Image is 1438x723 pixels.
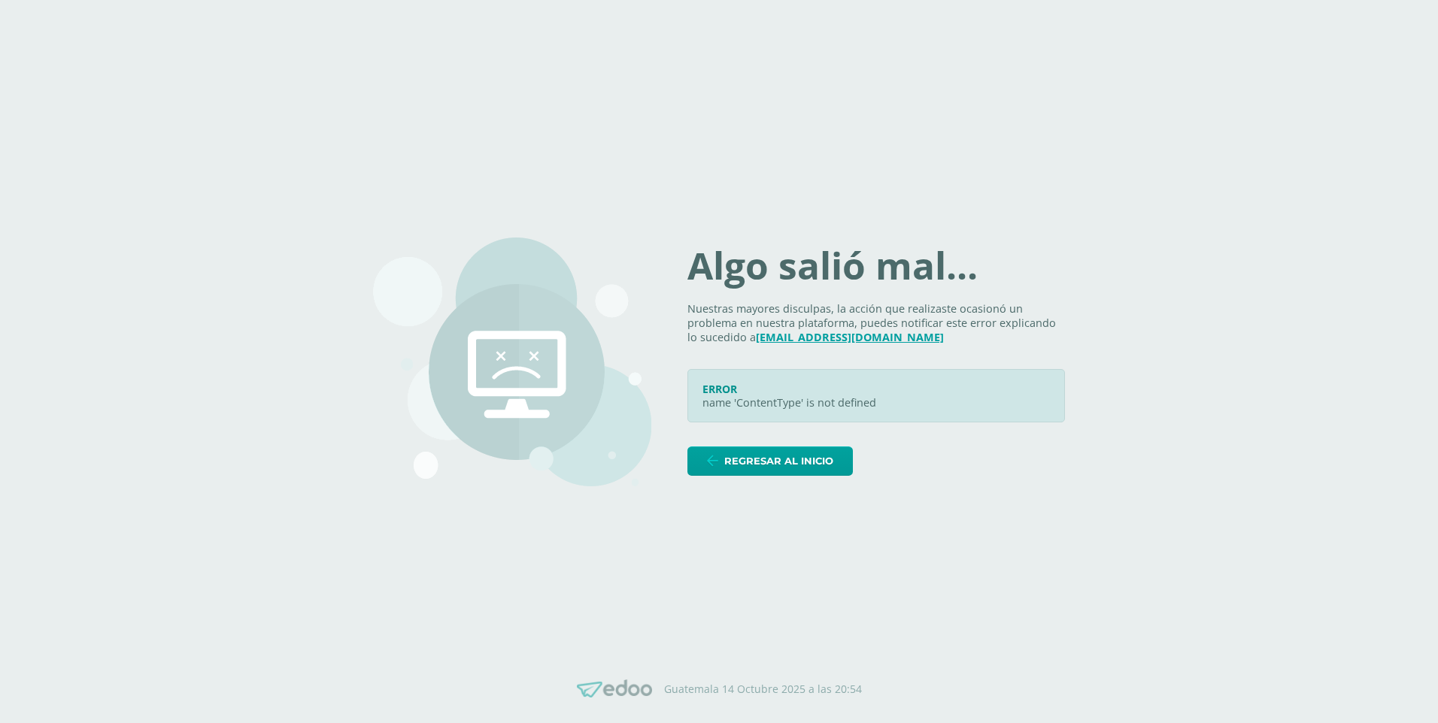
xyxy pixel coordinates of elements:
[724,447,833,475] span: Regresar al inicio
[687,302,1065,344] p: Nuestras mayores disculpas, la acción que realizaste ocasionó un problema en nuestra plataforma, ...
[756,330,944,344] a: [EMAIL_ADDRESS][DOMAIN_NAME]
[702,382,737,396] span: ERROR
[373,237,651,486] img: 500.png
[687,446,853,476] a: Regresar al inicio
[702,396,1050,410] p: name 'ContentType' is not defined
[687,247,1065,285] h1: Algo salió mal...
[664,682,862,696] p: Guatemala 14 Octubre 2025 a las 20:54
[577,679,652,698] img: Edoo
